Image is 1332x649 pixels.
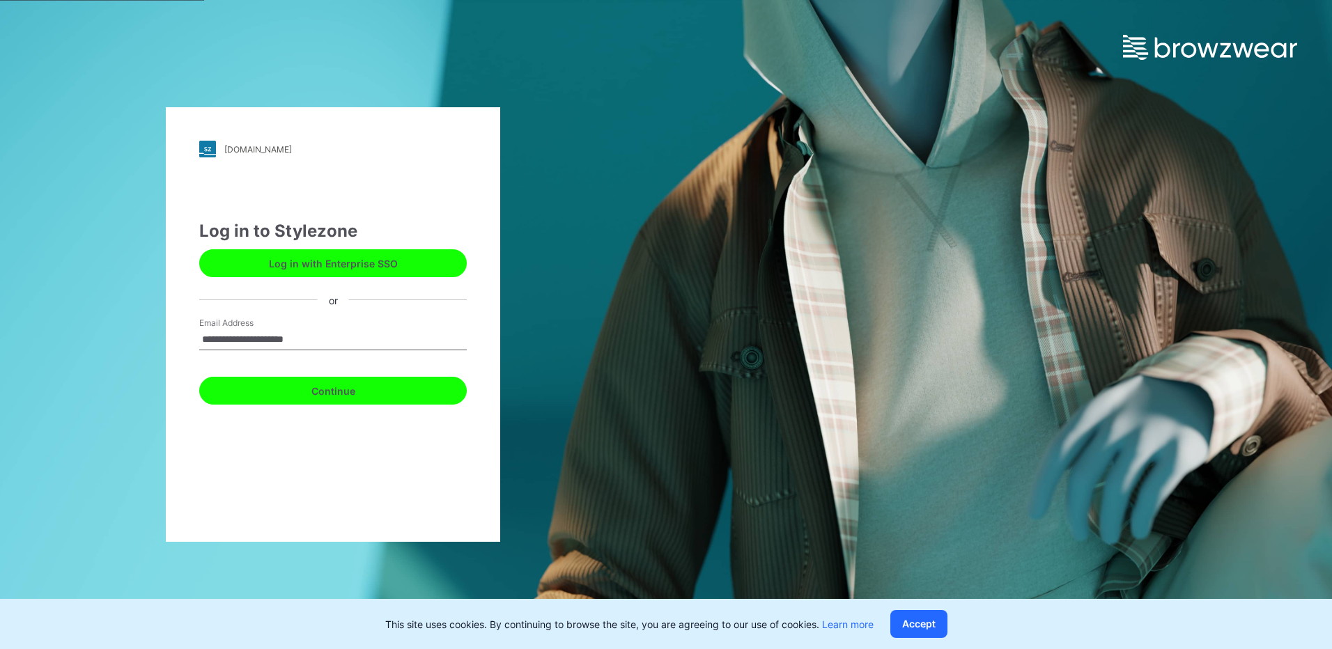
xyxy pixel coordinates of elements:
[224,144,292,155] div: [DOMAIN_NAME]
[199,219,467,244] div: Log in to Stylezone
[385,617,874,632] p: This site uses cookies. By continuing to browse the site, you are agreeing to our use of cookies.
[199,141,467,157] a: [DOMAIN_NAME]
[199,141,216,157] img: stylezone-logo.562084cfcfab977791bfbf7441f1a819.svg
[1123,35,1297,60] img: browzwear-logo.e42bd6dac1945053ebaf764b6aa21510.svg
[199,377,467,405] button: Continue
[199,249,467,277] button: Log in with Enterprise SSO
[199,317,297,329] label: Email Address
[890,610,947,638] button: Accept
[318,292,349,307] div: or
[822,618,874,630] a: Learn more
